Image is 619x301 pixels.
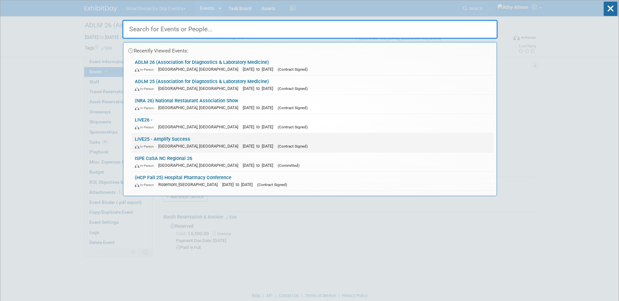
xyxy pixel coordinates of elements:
[135,183,157,187] span: In-Person
[132,133,493,152] a: LIVE25 - Amplify Success In-Person [GEOGRAPHIC_DATA], [GEOGRAPHIC_DATA] [DATE] to [DATE] (Contrac...
[278,125,308,129] span: (Contract Signed)
[135,125,157,129] span: In-Person
[122,20,498,39] input: Search for Events or People...
[222,182,256,187] span: [DATE] to [DATE]
[127,42,493,56] div: Recently Viewed Events:
[132,172,493,191] a: (HCP Fall 25) Hospital Pharmacy Conference In-Person Rosemont, [GEOGRAPHIC_DATA] [DATE] to [DATE]...
[135,67,157,72] span: In-Person
[278,106,308,110] span: (Contract Signed)
[158,163,241,168] span: [GEOGRAPHIC_DATA], [GEOGRAPHIC_DATA]
[158,86,241,91] span: [GEOGRAPHIC_DATA], [GEOGRAPHIC_DATA]
[132,152,493,171] a: ISPE CaSA NC Regional 26 In-Person [GEOGRAPHIC_DATA], [GEOGRAPHIC_DATA] [DATE] to [DATE] (Committed)
[132,95,493,114] a: (NRA 26) National Restaurant Association Show In-Person [GEOGRAPHIC_DATA], [GEOGRAPHIC_DATA] [DAT...
[132,56,493,75] a: ADLM 26 (Association for Diagnostics & Laboratory Medicine) In-Person [GEOGRAPHIC_DATA], [GEOGRAP...
[135,87,157,91] span: In-Person
[278,163,300,168] span: (Committed)
[135,144,157,149] span: In-Person
[257,182,287,187] span: (Contract Signed)
[158,105,241,110] span: [GEOGRAPHIC_DATA], [GEOGRAPHIC_DATA]
[158,67,241,72] span: [GEOGRAPHIC_DATA], [GEOGRAPHIC_DATA]
[243,105,276,110] span: [DATE] to [DATE]
[278,67,308,72] span: (Contract Signed)
[243,144,276,149] span: [DATE] to [DATE]
[243,124,276,129] span: [DATE] to [DATE]
[278,86,308,91] span: (Contract Signed)
[243,163,276,168] span: [DATE] to [DATE]
[132,76,493,94] a: ADLM 25 (Association for Diagnostics & Laboratory Medicine) In-Person [GEOGRAPHIC_DATA], [GEOGRAP...
[158,124,241,129] span: [GEOGRAPHIC_DATA], [GEOGRAPHIC_DATA]
[158,182,221,187] span: Rosemont, [GEOGRAPHIC_DATA]
[278,144,308,149] span: (Contract Signed)
[135,164,157,168] span: In-Person
[243,67,276,72] span: [DATE] to [DATE]
[135,106,157,110] span: In-Person
[243,86,276,91] span: [DATE] to [DATE]
[158,144,241,149] span: [GEOGRAPHIC_DATA], [GEOGRAPHIC_DATA]
[132,114,493,133] a: LIVE26 - In-Person [GEOGRAPHIC_DATA], [GEOGRAPHIC_DATA] [DATE] to [DATE] (Contract Signed)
